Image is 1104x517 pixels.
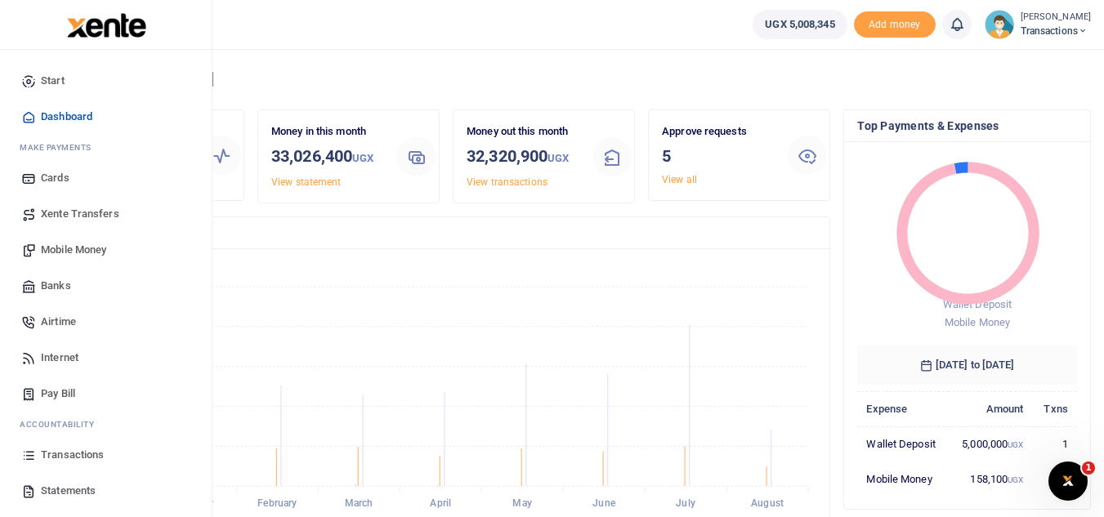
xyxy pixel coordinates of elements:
[1021,11,1091,25] small: [PERSON_NAME]
[1008,440,1023,449] small: UGX
[13,196,199,232] a: Xente Transfers
[857,345,1077,385] h6: [DATE] to [DATE]
[41,206,119,222] span: Xente Transfers
[62,70,1091,88] h4: Hello [PERSON_NAME]
[1033,461,1077,496] td: 2
[41,483,96,499] span: Statements
[985,10,1091,39] a: profile-user [PERSON_NAME] Transactions
[467,123,579,140] p: Money out this month
[13,232,199,268] a: Mobile Money
[177,498,213,510] tspan: January
[67,13,146,38] img: logo-large
[857,117,1077,135] h4: Top Payments & Expenses
[854,11,936,38] li: Toup your wallet
[13,63,199,99] a: Start
[271,123,384,140] p: Money in this month
[943,298,1012,310] span: Wallet Deposit
[548,152,569,164] small: UGX
[854,17,936,29] a: Add money
[13,412,199,437] li: Ac
[676,498,695,510] tspan: July
[41,278,71,294] span: Banks
[857,391,949,426] th: Expense
[949,461,1032,496] td: 158,100
[41,242,106,258] span: Mobile Money
[271,144,384,171] h3: 33,026,400
[13,160,199,196] a: Cards
[28,141,92,154] span: ake Payments
[1033,426,1077,461] td: 1
[857,426,949,461] td: Wallet Deposit
[352,152,373,164] small: UGX
[662,174,697,185] a: View all
[1008,475,1023,484] small: UGX
[13,376,199,412] a: Pay Bill
[1033,391,1077,426] th: Txns
[13,135,199,160] li: M
[13,340,199,376] a: Internet
[13,268,199,304] a: Banks
[857,461,949,496] td: Mobile Money
[751,498,784,510] tspan: August
[13,99,199,135] a: Dashboard
[1021,24,1091,38] span: Transactions
[41,386,75,402] span: Pay Bill
[41,447,104,463] span: Transactions
[13,437,199,473] a: Transactions
[13,304,199,340] a: Airtime
[467,176,548,188] a: View transactions
[345,498,373,510] tspan: March
[13,473,199,509] a: Statements
[1048,461,1088,501] iframe: Intercom live chat
[41,73,65,89] span: Start
[65,18,146,30] a: logo-small logo-large logo-large
[32,418,94,430] span: countability
[854,11,936,38] span: Add money
[662,144,775,168] h3: 5
[1082,461,1095,475] span: 1
[746,10,853,39] li: Wallet ballance
[662,123,775,140] p: Approve requests
[41,350,78,366] span: Internet
[41,170,69,186] span: Cards
[41,109,92,125] span: Dashboard
[753,10,847,39] a: UGX 5,008,345
[949,426,1032,461] td: 5,000,000
[467,144,579,171] h3: 32,320,900
[271,176,341,188] a: View statement
[765,16,834,33] span: UGX 5,008,345
[257,498,297,510] tspan: February
[985,10,1014,39] img: profile-user
[41,314,76,330] span: Airtime
[949,391,1032,426] th: Amount
[76,224,816,242] h4: Transactions Overview
[945,316,1010,328] span: Mobile Money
